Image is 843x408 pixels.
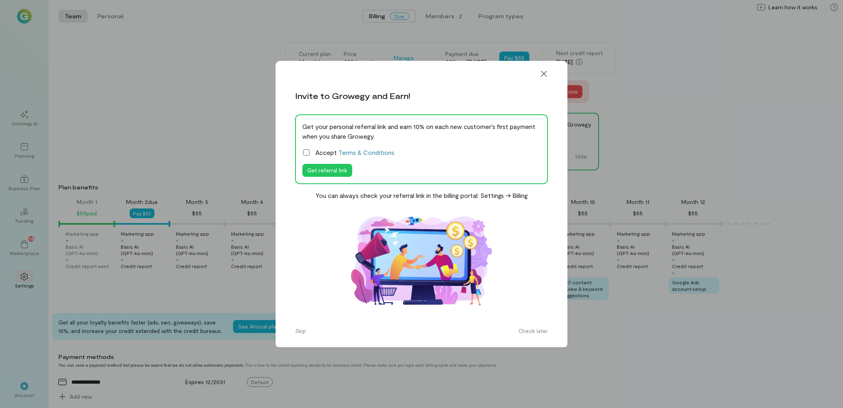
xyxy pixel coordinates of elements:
[514,324,553,337] button: Check later
[295,90,410,101] div: Invite to Growegy and Earn!
[302,164,352,177] button: Get referral link
[290,324,311,337] button: Skip
[315,191,528,200] div: You can always check your referral link in the billing portal: Settings -> Billing
[315,148,394,157] span: Accept
[340,207,503,315] img: Affiliate
[302,122,541,141] div: Get your personal referral link and earn 10% on each new customer's first payment when you share ...
[338,148,394,156] a: Terms & Conditions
